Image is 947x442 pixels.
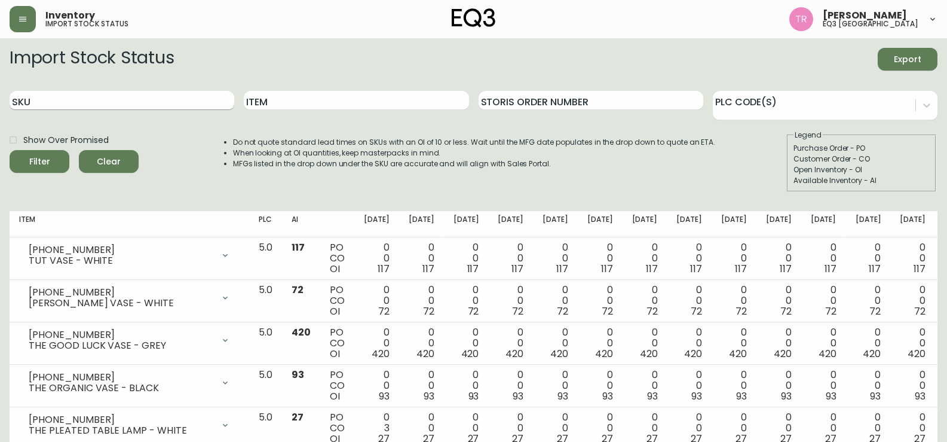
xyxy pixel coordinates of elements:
[887,52,928,67] span: Export
[780,262,792,276] span: 117
[914,262,925,276] span: 117
[811,327,836,359] div: 0 0
[444,211,489,237] th: [DATE]
[825,304,836,318] span: 72
[372,347,390,361] span: 420
[364,285,390,317] div: 0 0
[811,242,836,275] div: 0 0
[233,148,716,158] li: When looking at OI quantities, keep masterpacks in mind.
[587,327,613,359] div: 0 0
[721,285,747,317] div: 0 0
[632,370,658,402] div: 0 0
[19,327,240,353] div: [PHONE_NUMBER]THE GOOD LUCK VASE - GREY
[79,150,139,173] button: Clear
[914,304,925,318] span: 72
[781,389,792,403] span: 93
[45,20,128,28] h5: import stock status
[453,285,479,317] div: 0 0
[691,389,702,403] span: 93
[789,7,813,31] img: 214b9049a7c64896e5c13e8f38ff7a87
[330,389,340,403] span: OI
[756,211,801,237] th: [DATE]
[900,242,925,275] div: 0 0
[498,327,523,359] div: 0 0
[646,304,658,318] span: 72
[908,347,925,361] span: 420
[890,211,935,237] th: [DATE]
[632,285,658,317] div: 0 0
[595,347,613,361] span: 420
[423,304,434,318] span: 72
[378,304,390,318] span: 72
[249,211,282,237] th: PLC
[29,330,213,340] div: [PHONE_NUMBER]
[249,365,282,407] td: 5.0
[721,370,747,402] div: 0 0
[557,304,568,318] span: 72
[452,8,496,28] img: logo
[793,154,930,164] div: Customer Order - CO
[900,327,925,359] div: 0 0
[29,287,213,298] div: [PHONE_NUMBER]
[602,389,613,403] span: 93
[453,327,479,359] div: 0 0
[29,154,50,169] div: Filter
[379,389,390,403] span: 93
[823,11,907,20] span: [PERSON_NAME]
[409,285,434,317] div: 0 0
[29,425,213,436] div: THE PLEATED TABLE LAMP - WHITE
[863,347,881,361] span: 420
[811,285,836,317] div: 0 0
[543,370,568,402] div: 0 0
[766,285,792,317] div: 0 0
[900,370,925,402] div: 0 0
[780,304,792,318] span: 72
[364,327,390,359] div: 0 0
[19,285,240,311] div: [PHONE_NUMBER][PERSON_NAME] VASE - WHITE
[676,370,702,402] div: 0 0
[869,262,881,276] span: 117
[690,262,702,276] span: 117
[676,285,702,317] div: 0 0
[10,150,69,173] button: Filter
[691,304,702,318] span: 72
[467,262,479,276] span: 117
[330,304,340,318] span: OI
[684,347,702,361] span: 420
[424,389,434,403] span: 93
[646,262,658,276] span: 117
[468,389,479,403] span: 93
[721,242,747,275] div: 0 0
[513,389,523,403] span: 93
[29,245,213,255] div: [PHONE_NUMBER]
[282,211,320,237] th: AI
[623,211,667,237] th: [DATE]
[729,347,747,361] span: 420
[632,327,658,359] div: 0 0
[774,347,792,361] span: 420
[825,262,836,276] span: 117
[249,237,282,280] td: 5.0
[88,154,129,169] span: Clear
[249,280,282,322] td: 5.0
[601,262,613,276] span: 117
[766,370,792,402] div: 0 0
[556,262,568,276] span: 117
[543,327,568,359] div: 0 0
[856,370,881,402] div: 0 0
[543,242,568,275] div: 0 0
[23,134,109,147] span: Show Over Promised
[640,347,658,361] span: 420
[856,285,881,317] div: 0 0
[856,327,881,359] div: 0 0
[453,370,479,402] div: 0 0
[29,298,213,309] div: [PERSON_NAME] VASE - WHITE
[557,389,568,403] span: 93
[330,327,345,359] div: PO CO
[811,370,836,402] div: 0 0
[29,340,213,351] div: THE GOOD LUCK VASE - GREY
[399,211,444,237] th: [DATE]
[721,327,747,359] div: 0 0
[712,211,756,237] th: [DATE]
[364,370,390,402] div: 0 0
